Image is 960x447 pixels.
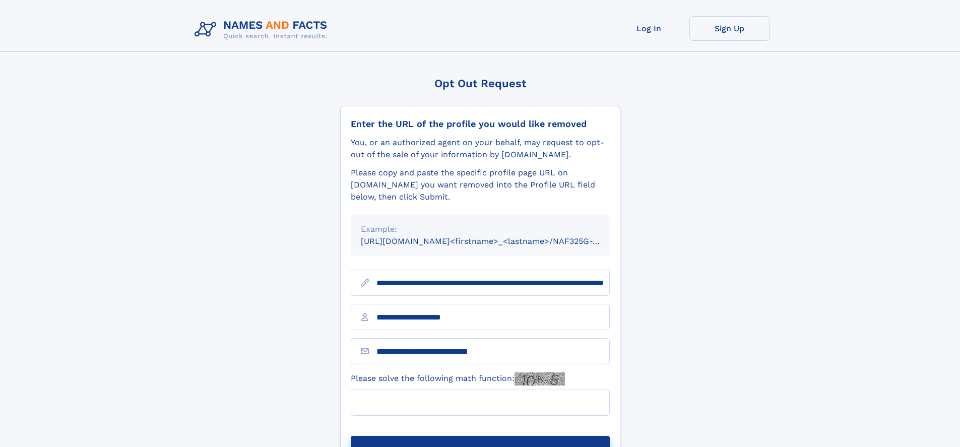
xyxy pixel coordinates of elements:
a: Sign Up [689,16,770,41]
label: Please solve the following math function: [351,372,565,386]
div: Enter the URL of the profile you would like removed [351,118,610,130]
a: Log In [609,16,689,41]
img: Logo Names and Facts [190,16,336,43]
div: Example: [361,223,600,235]
div: Please copy and paste the specific profile page URL on [DOMAIN_NAME] you want removed into the Pr... [351,167,610,203]
div: You, or an authorized agent on your behalf, may request to opt-out of the sale of your informatio... [351,137,610,161]
small: [URL][DOMAIN_NAME]<firstname>_<lastname>/NAF325G-xxxxxxxx [361,236,629,246]
div: Opt Out Request [340,77,620,90]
